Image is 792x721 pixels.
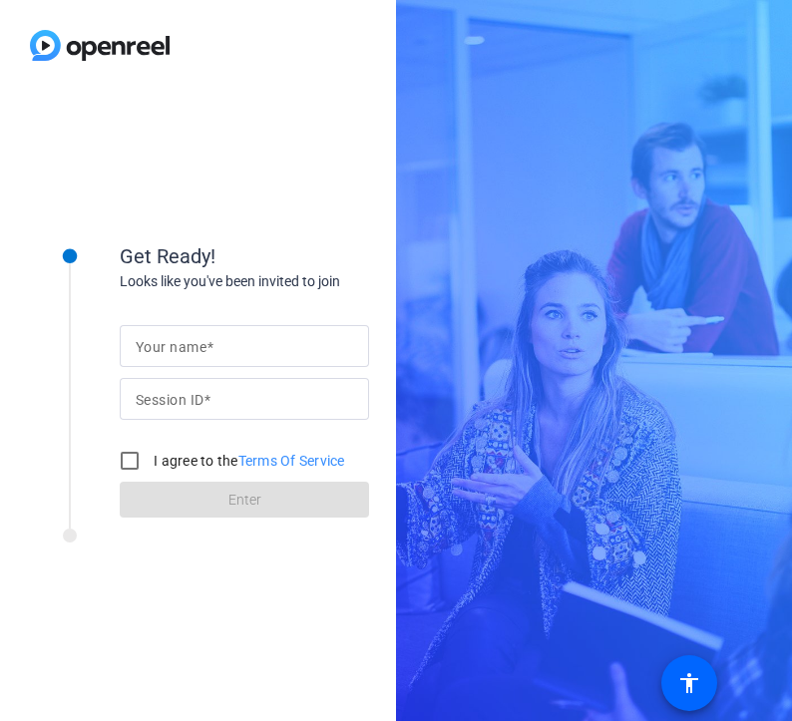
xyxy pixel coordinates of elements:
div: Get Ready! [120,241,519,271]
mat-icon: accessibility [677,671,701,695]
div: Looks like you've been invited to join [120,271,519,292]
mat-label: Session ID [136,392,203,408]
label: I agree to the [150,451,345,471]
a: Terms Of Service [238,453,345,469]
mat-label: Your name [136,339,206,355]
